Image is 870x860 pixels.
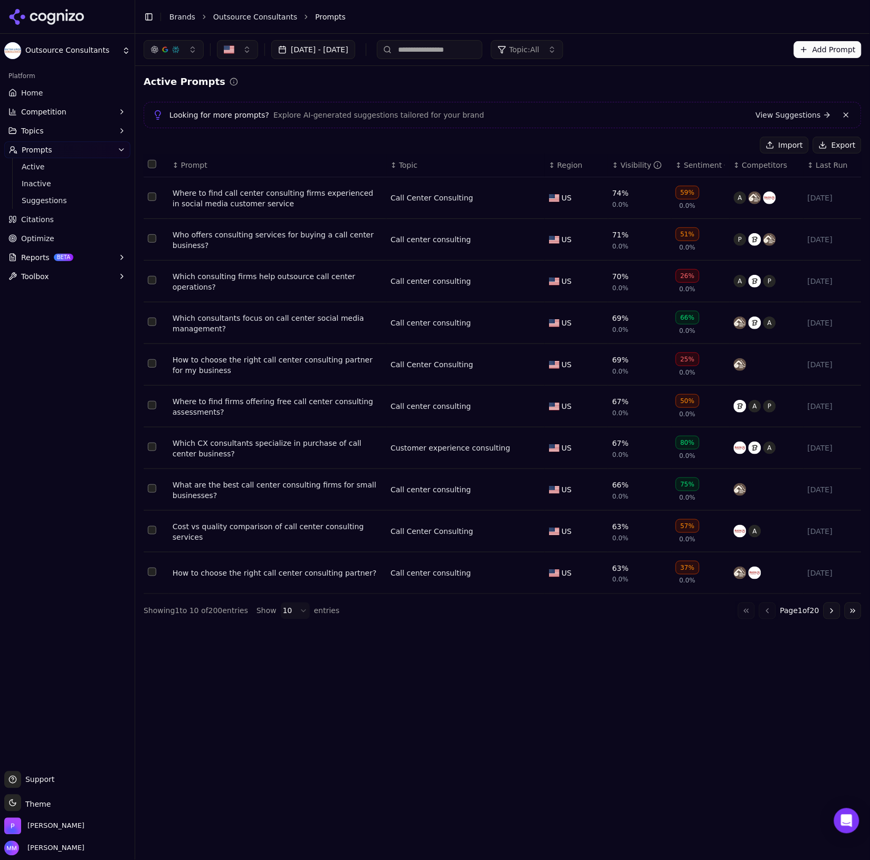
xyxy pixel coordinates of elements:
[105,61,114,70] img: tab_keywords_by_traffic_grey.svg
[562,276,572,286] span: US
[4,141,130,158] button: Prompts
[808,276,857,286] div: [DATE]
[679,410,696,418] span: 0.0%
[749,275,761,288] img: deloitte consulting
[21,233,54,244] span: Optimize
[803,154,862,177] th: Last Run
[612,492,629,501] span: 0.0%
[549,444,560,452] img: US flag
[612,451,629,459] span: 0.0%
[562,484,572,495] span: US
[21,775,54,785] span: Support
[612,313,629,323] div: 69%
[808,568,857,578] div: [DATE]
[549,403,560,410] img: US flag
[813,137,862,154] button: Export
[672,154,730,177] th: sentiment
[314,606,340,616] span: entries
[386,154,545,177] th: Topic
[676,311,699,324] div: 66%
[40,62,94,69] div: Domain Overview
[173,188,382,209] a: Where to find call center consulting firms experienced in social media customer service
[808,234,857,245] div: [DATE]
[399,160,418,170] span: Topic
[17,159,118,174] a: Active
[173,396,382,417] a: Where to find firms offering free call center consulting assessments?
[676,436,699,450] div: 80%
[834,808,859,834] div: Open Intercom Messenger
[676,352,699,366] div: 25%
[749,567,761,579] img: bain & company
[749,233,761,246] img: deloitte consulting
[734,233,746,246] span: P
[148,193,156,201] button: Select row 1
[549,236,560,244] img: US flag
[224,44,234,55] img: United States
[148,234,156,243] button: Select row 2
[173,438,382,459] div: Which CX consultants specialize in purchase of call center business?
[29,61,37,70] img: tab_domain_overview_orange.svg
[549,278,560,285] img: US flag
[562,443,572,453] span: US
[391,160,541,170] div: ↕Topic
[4,841,19,856] img: Molly McLay
[549,361,560,369] img: US flag
[734,275,746,288] span: A
[168,154,386,177] th: Prompt
[54,254,73,261] span: BETA
[148,443,156,451] button: Select row 7
[676,269,699,283] div: 26%
[562,234,572,245] span: US
[734,192,746,204] span: A
[684,160,725,170] div: Sentiment
[734,317,746,329] img: gartner
[612,563,629,574] div: 63%
[4,818,84,835] button: Open organization switcher
[4,84,130,101] a: Home
[763,192,776,204] img: bain & company
[612,160,667,170] div: ↕Visibility
[148,401,156,409] button: Select row 6
[612,284,629,292] span: 0.0%
[148,568,156,576] button: Select row 10
[173,230,382,251] a: Who offers consulting services for buying a call center business?
[4,818,21,835] img: Perrill
[612,396,629,407] div: 67%
[562,568,572,578] span: US
[676,394,699,408] div: 50%
[4,122,130,139] button: Topics
[391,318,471,328] a: Call center consulting
[612,480,629,490] div: 66%
[391,359,474,370] div: Call Center Consulting
[749,400,761,413] span: A
[27,27,75,36] div: Domain: [URL]
[391,193,474,203] a: Call Center Consulting
[391,401,471,412] div: Call center consulting
[23,844,84,853] span: [PERSON_NAME]
[760,137,809,154] button: Import
[763,317,776,329] span: A
[549,569,560,577] img: US flag
[679,285,696,293] span: 0.0%
[148,318,156,326] button: Select row 4
[271,40,355,59] button: [DATE] - [DATE]
[780,606,819,616] span: Page 1 of 20
[808,401,857,412] div: [DATE]
[734,567,746,579] img: gartner
[391,276,471,286] a: Call center consulting
[679,493,696,502] span: 0.0%
[213,12,297,22] a: Outsource Consultants
[734,160,799,170] div: ↕Competitors
[734,442,746,454] img: bain & company
[169,12,840,22] nav: breadcrumb
[730,154,803,177] th: Competitors
[391,568,471,578] div: Call center consulting
[549,160,604,170] div: ↕Region
[173,313,382,334] a: Which consultants focus on call center social media management?
[22,145,52,155] span: Prompts
[173,355,382,376] div: How to choose the right call center consulting partner for my business
[17,176,118,191] a: Inactive
[173,568,382,578] div: How to choose the right call center consulting partner?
